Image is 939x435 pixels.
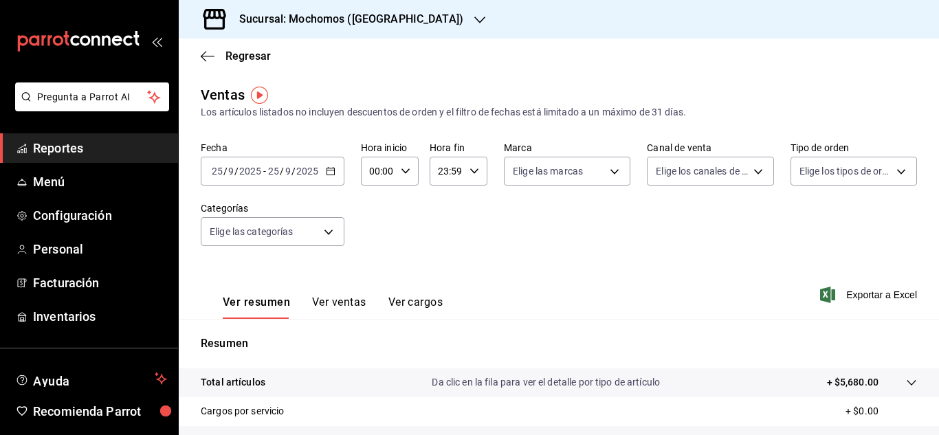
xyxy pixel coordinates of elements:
[280,166,284,177] span: /
[285,166,291,177] input: --
[291,166,296,177] span: /
[33,172,167,191] span: Menú
[234,166,239,177] span: /
[504,143,630,153] label: Marca
[201,375,265,390] p: Total artículos
[15,82,169,111] button: Pregunta a Parrot AI
[799,164,892,178] span: Elige los tipos de orden
[33,139,167,157] span: Reportes
[656,164,748,178] span: Elige los canales de venta
[151,36,162,47] button: open_drawer_menu
[37,90,148,104] span: Pregunta a Parrot AI
[228,11,463,27] h3: Sucursal: Mochomos ([GEOGRAPHIC_DATA])
[33,274,167,292] span: Facturación
[239,166,262,177] input: ----
[361,143,419,153] label: Hora inicio
[430,143,487,153] label: Hora fin
[263,166,266,177] span: -
[225,49,271,63] span: Regresar
[211,166,223,177] input: --
[513,164,583,178] span: Elige las marcas
[10,100,169,114] a: Pregunta a Parrot AI
[823,287,917,303] button: Exportar a Excel
[33,240,167,258] span: Personal
[791,143,917,153] label: Tipo de orden
[827,375,879,390] p: + $5,680.00
[228,166,234,177] input: --
[201,203,344,213] label: Categorías
[210,225,294,238] span: Elige las categorías
[296,166,319,177] input: ----
[432,375,660,390] p: Da clic en la fila para ver el detalle por tipo de artículo
[388,295,443,319] button: Ver cargos
[201,105,917,120] div: Los artículos listados no incluyen descuentos de orden y el filtro de fechas está limitado a un m...
[33,402,167,421] span: Recomienda Parrot
[267,166,280,177] input: --
[251,87,268,104] img: Tooltip marker
[223,295,443,319] div: navigation tabs
[33,307,167,326] span: Inventarios
[33,206,167,225] span: Configuración
[201,404,285,419] p: Cargos por servicio
[312,295,366,319] button: Ver ventas
[201,143,344,153] label: Fecha
[223,166,228,177] span: /
[201,335,917,352] p: Resumen
[201,85,245,105] div: Ventas
[223,295,290,319] button: Ver resumen
[846,404,917,419] p: + $0.00
[33,370,149,387] span: Ayuda
[201,49,271,63] button: Regresar
[647,143,773,153] label: Canal de venta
